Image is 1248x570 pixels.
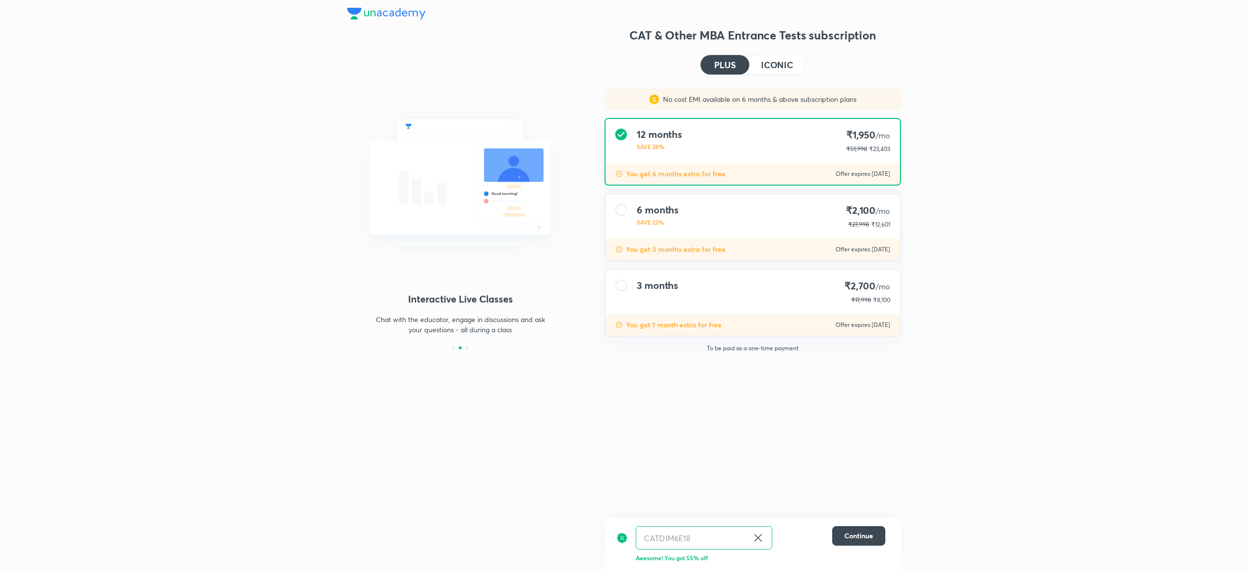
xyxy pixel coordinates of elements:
span: /mo [876,281,890,291]
p: You get 3 months extra for free [626,245,725,254]
input: Have a referral code? [636,527,748,550]
span: ₹12,601 [871,221,890,228]
h4: ₹1,950 [846,129,890,142]
img: Company Logo [347,8,426,19]
h3: CAT & Other MBA Entrance Tests subscription [604,27,901,43]
img: discount [616,526,628,550]
p: SAVE 28% [637,142,682,151]
img: sales discount [649,95,659,104]
h4: PLUS [714,60,736,69]
p: Offer expires [DATE] [836,321,890,329]
span: ₹8,100 [873,296,890,304]
span: Continue [844,531,873,541]
button: PLUS [701,55,749,75]
span: /mo [876,130,890,140]
img: discount [615,321,623,329]
p: Offer expires [DATE] [836,170,890,178]
p: Awesome! You got 55% off [636,553,885,562]
button: ICONIC [749,55,805,75]
h4: ₹2,700 [844,280,890,293]
p: ₹51,998 [846,145,867,153]
h4: Interactive Live Classes [347,292,573,306]
img: discount [615,170,623,178]
p: You get 6 months extra for free [626,169,725,179]
h4: 12 months [637,129,682,140]
p: ₹27,998 [848,220,869,229]
h4: ICONIC [761,60,793,69]
p: You get 1 month extra for free [626,320,721,330]
span: ₹23,403 [869,145,890,152]
h4: ₹2,100 [846,204,890,217]
p: Offer expires [DATE] [836,246,890,253]
img: discount [615,246,623,253]
button: Continue [832,526,885,546]
h4: 6 months [637,204,679,216]
img: chat_with_educator_6cb3c64761.svg [347,97,573,267]
h4: 3 months [637,280,678,291]
p: To be paid as a one-time payment [597,344,909,352]
p: ₹17,998 [851,296,871,304]
p: No cost EMI available on 6 months & above subscription plans [659,95,857,104]
p: Chat with the educator, engage in discussions and ask your questions - all during a class [375,314,545,335]
p: SAVE 22% [637,218,679,227]
span: /mo [876,206,890,216]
